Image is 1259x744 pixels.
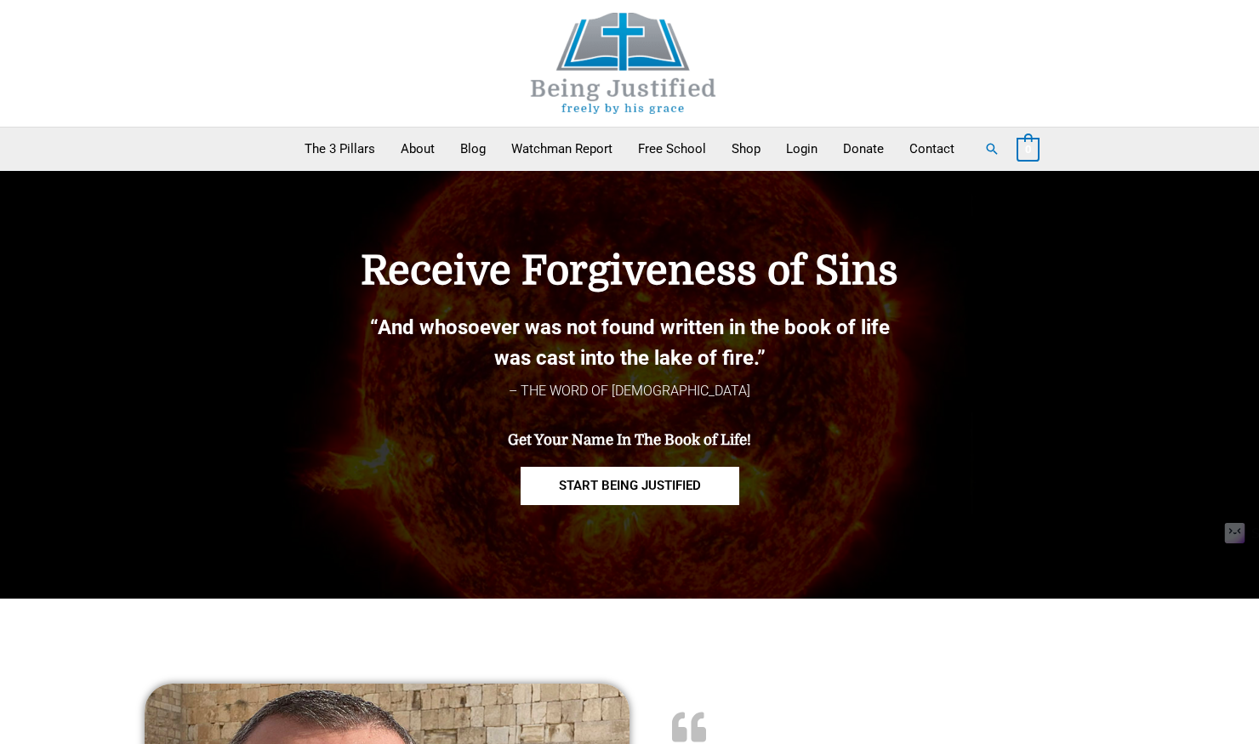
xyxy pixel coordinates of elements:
[388,128,447,170] a: About
[830,128,897,170] a: Donate
[1025,143,1031,156] span: 0
[292,128,388,170] a: The 3 Pillars
[272,247,987,295] h4: Receive Forgiveness of Sins
[559,480,701,492] span: START BEING JUSTIFIED
[370,315,890,370] b: “And whosoever was not found written in the book of life was cast into the lake of fire.”
[1017,141,1040,156] a: View Shopping Cart, empty
[984,141,1000,156] a: Search button
[897,128,967,170] a: Contact
[447,128,498,170] a: Blog
[773,128,830,170] a: Login
[719,128,773,170] a: Shop
[272,432,987,449] h4: Get Your Name In The Book of Life!
[292,128,967,170] nav: Primary Site Navigation
[498,128,625,170] a: Watchman Report
[521,467,739,505] a: START BEING JUSTIFIED
[625,128,719,170] a: Free School
[509,383,750,399] span: – THE WORD OF [DEMOGRAPHIC_DATA]
[496,13,751,114] img: Being Justified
